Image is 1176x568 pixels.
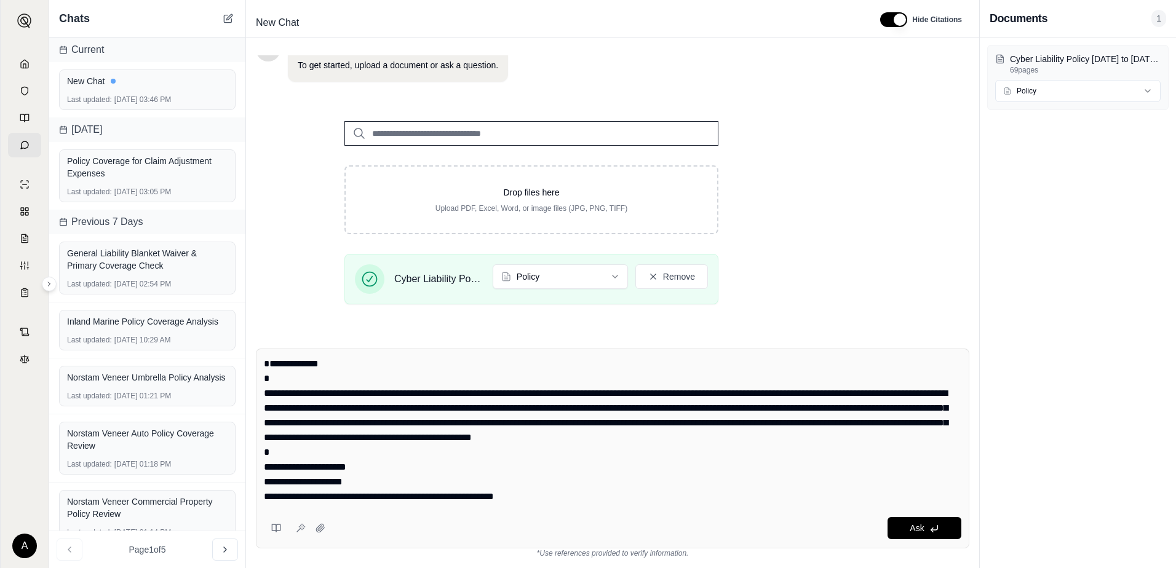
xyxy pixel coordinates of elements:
a: Home [8,52,41,76]
div: *Use references provided to verify information. [256,548,969,558]
div: General Liability Blanket Waiver & Primary Coverage Check [67,247,228,272]
p: Drop files here [365,186,697,199]
span: New Chat [251,13,304,33]
a: Single Policy [8,172,41,197]
button: Cyber Liability Policy [DATE] to [DATE] ([GEOGRAPHIC_DATA] Marine).pdf69pages [995,53,1161,75]
span: Hide Citations [912,15,962,25]
span: Last updated: [67,527,112,537]
div: Edit Title [251,13,865,33]
div: [DATE] 10:29 AM [67,335,228,345]
button: Ask [888,517,961,539]
a: Documents Vault [8,79,41,103]
div: [DATE] [49,117,245,142]
div: [DATE] 01:18 PM [67,459,228,469]
span: Ask [910,523,924,533]
a: Custom Report [8,253,41,278]
a: Chat [8,133,41,157]
div: Norstam Veneer Auto Policy Coverage Review [67,427,228,452]
h3: Documents [990,10,1047,27]
a: Contract Analysis [8,320,41,344]
button: New Chat [221,11,236,26]
p: Cyber Liability Policy 6-13-2025 to 6-13-2026 (Tokio Marine).pdf [1010,53,1161,65]
a: Policy Comparisons [8,199,41,224]
span: Last updated: [67,187,112,197]
div: A [12,534,37,558]
p: Upload PDF, Excel, Word, or image files (JPG, PNG, TIFF) [365,203,697,213]
div: Inland Marine Policy Coverage Analysis [67,315,228,328]
p: 69 pages [1010,65,1161,75]
div: [DATE] 01:21 PM [67,391,228,401]
button: Expand sidebar [12,9,37,33]
p: To get started, upload a document or ask a question. [298,59,498,72]
div: Norstam Veneer Umbrella Policy Analysis [67,371,228,384]
div: [DATE] 02:54 PM [67,279,228,289]
span: Chats [59,10,90,27]
span: Page 1 of 5 [129,543,166,556]
img: Expand sidebar [17,14,32,28]
div: [DATE] 03:46 PM [67,95,228,105]
a: Claim Coverage [8,226,41,251]
a: Prompt Library [8,106,41,130]
span: Cyber Liability Policy [DATE] to [DATE] ([GEOGRAPHIC_DATA] Marine).pdf [394,272,483,286]
div: Current [49,37,245,62]
div: Previous 7 Days [49,210,245,234]
span: Last updated: [67,95,112,105]
div: Norstam Veneer Commercial Property Policy Review [67,495,228,520]
a: Legal Search Engine [8,347,41,371]
span: 1 [1151,10,1166,27]
div: [DATE] 03:05 PM [67,187,228,197]
button: Remove [635,264,708,289]
div: [DATE] 01:14 PM [67,527,228,537]
button: Expand sidebar [42,277,57,291]
div: Policy Coverage for Claim Adjustment Expenses [67,155,228,179]
span: Last updated: [67,391,112,401]
span: Last updated: [67,279,112,289]
span: Last updated: [67,335,112,345]
div: New Chat [67,75,228,87]
span: Last updated: [67,459,112,469]
a: Coverage Table [8,280,41,305]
